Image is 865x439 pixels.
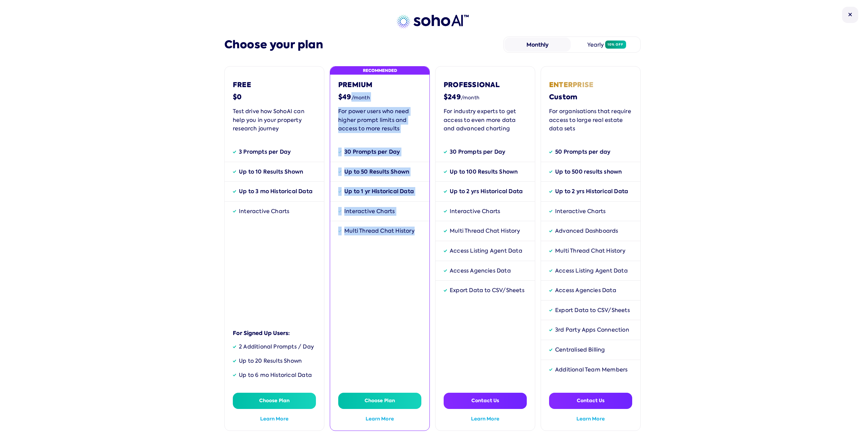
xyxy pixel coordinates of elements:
div: Choose your plan [224,37,323,52]
img: Tick Icon [444,187,447,196]
img: Tick Icon [549,326,552,334]
div: Test drive how SohoAI can help you in your property research journey [233,107,316,134]
a: Learn More [549,416,632,422]
img: Tick Icon [444,247,447,255]
img: Tick Icon [444,167,447,176]
div: For Signed Up Users: [233,329,316,337]
img: Tick Icon [549,227,552,235]
div: For power users who need higher prompt limits and access to more results [338,107,421,134]
a: Learn More [338,416,421,422]
img: Tick Icon [444,227,447,235]
div: Monthly [504,37,571,52]
div: Access Agencies Data [555,286,616,295]
img: Tick Icon [233,167,236,176]
div: Access Agencies Data [450,266,511,275]
div: Centralised Billing [555,345,605,354]
div: Up to 10 Results Shown [239,167,303,176]
img: Tick Icon [444,286,447,295]
button: Choose Plan [338,393,421,409]
img: Tick Icon [444,207,447,216]
img: Tick Icon [549,207,552,216]
div: Custom [549,92,632,102]
a: Learn More [444,416,527,422]
img: Tick Icon [233,148,236,156]
div: Up to 50 Results Shown [344,167,409,176]
div: 30 Prompts per Day [450,148,505,156]
div: Multi Thread Chat History [555,247,625,255]
span: /month [351,95,370,101]
img: Tick Icon [549,365,552,374]
div: Yearly [573,37,640,52]
div: Up to 500 results shown [555,167,622,176]
span: 10% off [605,41,626,49]
img: Tick Icon [549,167,552,176]
div: Recommended [330,67,429,75]
div: For industry experts to get access to even more data and advanced charting [444,107,527,134]
div: Access Listing Agent Data [555,266,628,275]
div: 50 Prompts per day [555,148,610,156]
img: Tick Icon [549,306,552,315]
img: Tick Icon [338,167,342,176]
img: Tick Icon [338,187,342,196]
img: Tick Icon [549,266,552,275]
button: Contact Us [444,393,527,409]
span: /month [461,95,479,101]
div: Interactive Charts [344,207,395,216]
div: Premium [338,80,421,89]
img: Tick Icon [233,357,236,365]
div: 30 Prompts per Day [344,148,400,156]
img: SohoAI [397,15,469,28]
div: Export Data to CSV/Sheets [555,306,630,315]
img: Tick Icon [549,345,552,354]
img: Tick Icon [338,148,342,156]
img: Tick Icon [444,148,447,156]
div: Advanced Dashboards [555,227,618,235]
div: Up to 1 yr Historical Data [344,187,414,196]
div: Additional Team Members [555,365,627,374]
div: 3 Prompts per Day [239,148,291,156]
img: Tick Icon [549,286,552,295]
img: Tick Icon [233,187,236,196]
div: Export Data to CSV/Sheets [450,286,524,295]
img: Tick Icon [338,227,342,235]
img: Tick Icon [549,148,552,156]
div: Access Listing Agent Data [450,247,522,255]
div: Interactive Charts [555,207,605,216]
img: Tick Icon [233,207,236,216]
div: Free [233,80,316,89]
img: Close [848,12,852,17]
div: Up to 6 mo Historical Data [239,371,312,380]
div: $0 [233,92,316,102]
img: Tick Icon [444,266,447,275]
img: Tick Icon [233,371,236,380]
div: Enterprise [549,80,632,89]
button: Contact Us [549,393,632,409]
div: Interactive Charts [450,207,500,216]
div: For organisations that require access to large real estate data sets [549,107,632,134]
a: Learn More [233,416,316,422]
div: $49 [338,92,421,102]
div: Up to 20 Results Shown [239,357,302,365]
div: Multi Thread Chat History [344,227,415,235]
div: Interactive Charts [239,207,289,216]
img: Tick Icon [338,207,342,216]
img: Tick Icon [549,247,552,255]
div: Up to 2 yrs Historical Data [555,187,628,196]
div: Professional [444,80,527,89]
img: Tick Icon [233,342,236,351]
div: Multi Thread Chat History [450,227,520,235]
div: 3rd Party Apps Connection [555,326,629,334]
img: Tick Icon [549,187,552,196]
div: 2 Additional Prompts / Day [239,342,314,351]
div: Up to 3 mo Historical Data [239,187,313,196]
div: Up to 2 yrs Historical Data [450,187,523,196]
button: Choose Plan [233,393,316,409]
div: Up to 100 Results Shown [450,167,518,176]
div: $249 [444,92,527,102]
